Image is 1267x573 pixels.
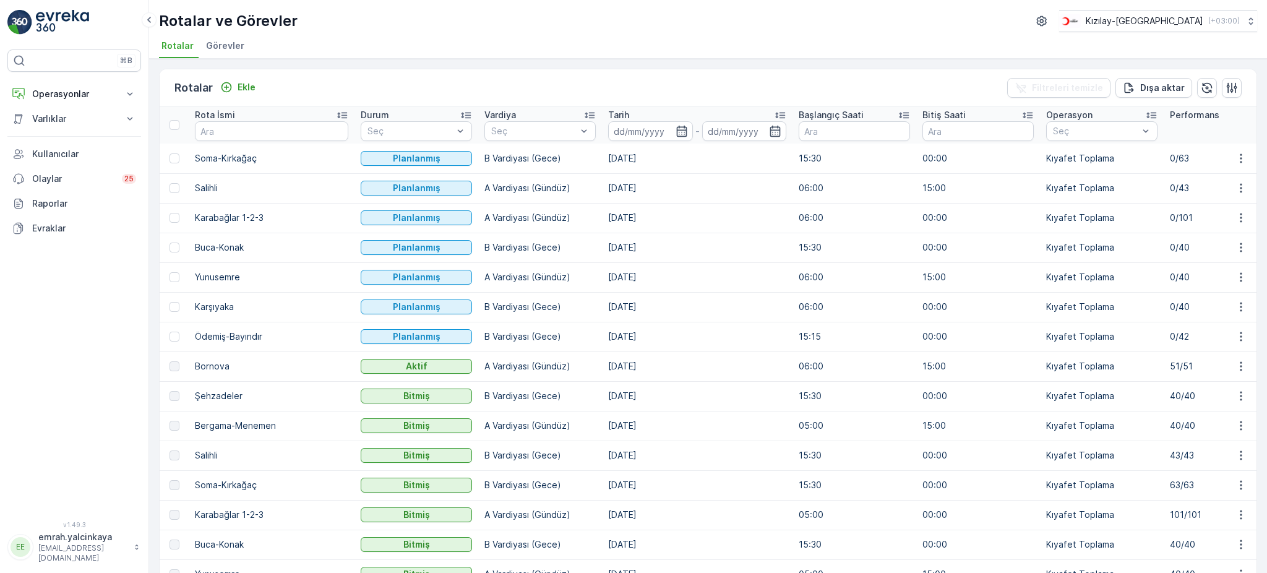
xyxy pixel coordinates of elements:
[916,173,1040,203] td: 15:00
[602,500,792,530] td: [DATE]
[792,500,916,530] td: 05:00
[1040,530,1164,559] td: Kıyafet Toplama
[161,40,194,52] span: Rotalar
[38,543,127,563] p: [EMAIL_ADDRESS][DOMAIN_NAME]
[361,210,472,225] button: Planlanmış
[174,79,213,97] p: Rotalar
[1140,82,1185,94] p: Dışa aktar
[478,411,602,441] td: A Vardiyası (Gündüz)
[792,381,916,411] td: 15:30
[170,391,179,401] div: Toggle Row Selected
[1040,173,1164,203] td: Kıyafet Toplama
[170,302,179,312] div: Toggle Row Selected
[602,144,792,173] td: [DATE]
[361,418,472,433] button: Bitmiş
[491,125,577,137] p: Seç
[361,537,472,552] button: Bitmiş
[403,390,430,402] p: Bitmiş
[1115,78,1192,98] button: Dışa aktar
[792,441,916,470] td: 15:30
[478,441,602,470] td: B Vardiyası (Gece)
[602,203,792,233] td: [DATE]
[393,301,440,313] p: Planlanmış
[361,240,472,255] button: Planlanmış
[361,109,389,121] p: Durum
[393,152,440,165] p: Planlanmış
[170,213,179,223] div: Toggle Row Selected
[170,540,179,549] div: Toggle Row Selected
[403,538,430,551] p: Bitmiş
[792,470,916,500] td: 15:30
[916,292,1040,322] td: 00:00
[478,322,602,351] td: B Vardiyası (Gece)
[1040,351,1164,381] td: Kıyafet Toplama
[361,151,472,166] button: Planlanmış
[189,144,354,173] td: Soma-Kırkağaç
[170,332,179,342] div: Toggle Row Selected
[36,10,89,35] img: logo_light-DOdMpM7g.png
[215,80,260,95] button: Ekle
[7,106,141,131] button: Varlıklar
[602,173,792,203] td: [DATE]
[403,420,430,432] p: Bitmiş
[1208,16,1240,26] p: ( +03:00 )
[361,448,472,463] button: Bitmiş
[361,389,472,403] button: Bitmiş
[478,233,602,262] td: B Vardiyası (Gece)
[478,381,602,411] td: B Vardiyası (Gece)
[189,173,354,203] td: Salihli
[189,203,354,233] td: Karabağlar 1-2-3
[478,470,602,500] td: B Vardiyası (Gece)
[170,272,179,282] div: Toggle Row Selected
[170,361,179,371] div: Toggle Row Selected
[916,500,1040,530] td: 00:00
[189,411,354,441] td: Bergama-Menemen
[189,441,354,470] td: Salihli
[32,148,136,160] p: Kullanıcılar
[32,222,136,235] p: Evraklar
[916,411,1040,441] td: 15:00
[792,144,916,173] td: 15:30
[916,322,1040,351] td: 00:00
[602,441,792,470] td: [DATE]
[7,521,141,528] span: v 1.49.3
[361,299,472,314] button: Planlanmış
[484,109,516,121] p: Vardiya
[1040,500,1164,530] td: Kıyafet Toplama
[478,173,602,203] td: A Vardiyası (Gündüz)
[1040,262,1164,292] td: Kıyafet Toplama
[792,233,916,262] td: 15:30
[1040,411,1164,441] td: Kıyafet Toplama
[602,411,792,441] td: [DATE]
[916,203,1040,233] td: 00:00
[195,121,348,141] input: Ara
[1040,144,1164,173] td: Kıyafet Toplama
[361,359,472,374] button: Aktif
[170,421,179,431] div: Toggle Row Selected
[799,121,910,141] input: Ara
[792,322,916,351] td: 15:15
[608,121,693,141] input: dd/mm/yyyy
[602,530,792,559] td: [DATE]
[478,203,602,233] td: A Vardiyası (Gündüz)
[189,322,354,351] td: Ödemiş-Bayındır
[1086,15,1203,27] p: Kızılay-[GEOGRAPHIC_DATA]
[393,271,440,283] p: Planlanmış
[792,262,916,292] td: 06:00
[120,56,132,66] p: ⌘B
[393,182,440,194] p: Planlanmış
[189,381,354,411] td: Şehzadeler
[916,351,1040,381] td: 15:00
[602,470,792,500] td: [DATE]
[38,531,127,543] p: emrah.yalcinkaya
[792,411,916,441] td: 05:00
[478,500,602,530] td: A Vardiyası (Gündüz)
[608,109,629,121] p: Tarih
[361,478,472,493] button: Bitmiş
[916,441,1040,470] td: 00:00
[695,124,700,139] p: -
[159,11,298,31] p: Rotalar ve Görevler
[478,530,602,559] td: B Vardiyası (Gece)
[170,153,179,163] div: Toggle Row Selected
[7,191,141,216] a: Raporlar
